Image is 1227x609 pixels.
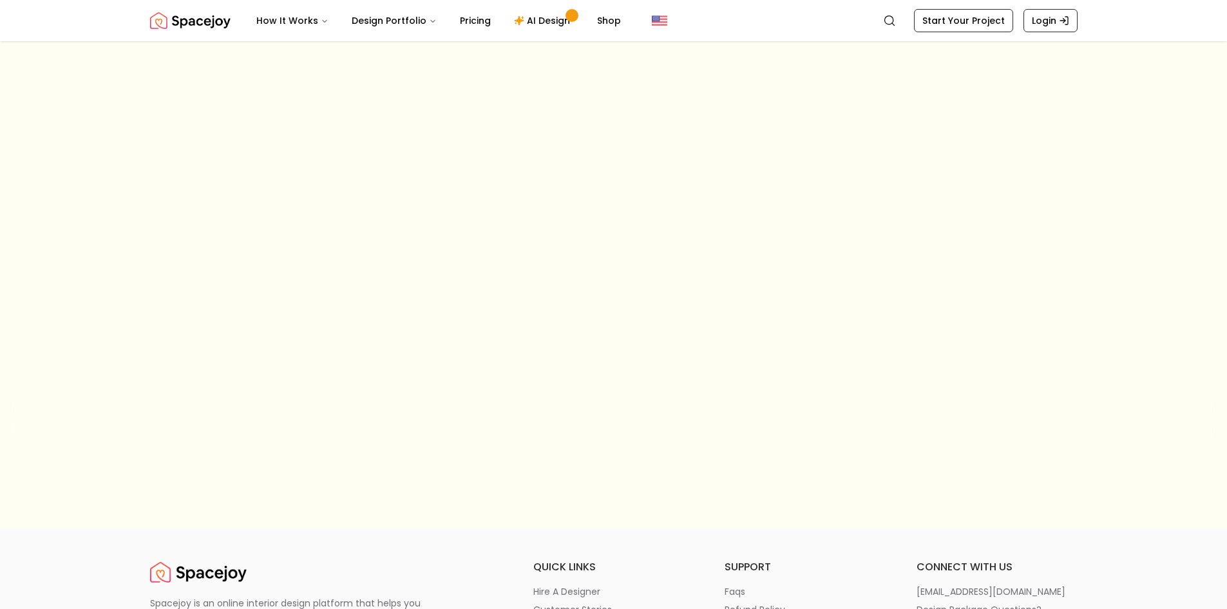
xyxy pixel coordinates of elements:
[341,8,447,34] button: Design Portfolio
[246,8,631,34] nav: Main
[917,585,1065,598] p: [EMAIL_ADDRESS][DOMAIN_NAME]
[150,8,231,34] img: Spacejoy Logo
[246,8,339,34] button: How It Works
[652,13,667,28] img: United States
[587,8,631,34] a: Shop
[504,8,584,34] a: AI Design
[917,585,1078,598] a: [EMAIL_ADDRESS][DOMAIN_NAME]
[1023,9,1078,32] a: Login
[150,8,231,34] a: Spacejoy
[533,559,694,575] h6: quick links
[725,559,886,575] h6: support
[725,585,886,598] a: faqs
[150,559,247,585] img: Spacejoy Logo
[533,585,694,598] a: hire a designer
[450,8,501,34] a: Pricing
[914,9,1013,32] a: Start Your Project
[917,559,1078,575] h6: connect with us
[150,559,247,585] a: Spacejoy
[725,585,745,598] p: faqs
[533,585,600,598] p: hire a designer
